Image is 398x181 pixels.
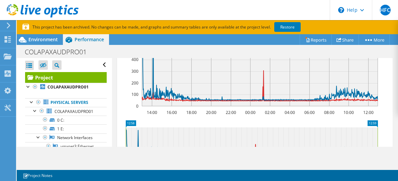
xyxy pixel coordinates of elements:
[55,109,93,114] span: COLAPAXAUDPRO01
[380,5,391,15] span: HFC
[343,110,354,115] text: 10:00
[25,142,107,157] a: vmxnet3 Ethernet Adapter
[359,35,390,45] a: More
[25,83,107,92] a: COLAPAXAUDPRO01
[131,92,138,97] text: 100
[25,72,107,83] a: Project
[274,22,301,32] a: Restore
[25,133,107,142] a: Network Interfaces
[285,110,295,115] text: 04:00
[25,98,107,107] a: Physical Servers
[25,116,107,124] a: 0 C:
[28,36,58,43] span: Environment
[131,80,138,86] text: 200
[245,110,256,115] text: 00:00
[131,68,138,74] text: 300
[22,48,97,56] h1: COLAPAXAUDPRO01
[25,124,107,133] a: 1 E:
[363,110,374,115] text: 12:00
[131,57,138,62] text: 400
[226,110,236,115] text: 22:00
[167,110,177,115] text: 16:00
[331,35,359,45] a: Share
[22,23,350,31] p: This project has been archived. No changes can be made, and graphs and summary tables are only av...
[300,35,332,45] a: Reports
[324,110,334,115] text: 08:00
[136,103,138,109] text: 0
[47,84,89,90] b: COLAPAXAUDPRO01
[304,110,315,115] text: 06:00
[186,110,197,115] text: 18:00
[206,110,216,115] text: 20:00
[18,171,57,180] a: Project Notes
[265,110,275,115] text: 02:00
[338,7,344,13] svg: \n
[75,36,104,43] span: Performance
[147,110,157,115] text: 14:00
[25,107,107,116] a: COLAPAXAUDPRO01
